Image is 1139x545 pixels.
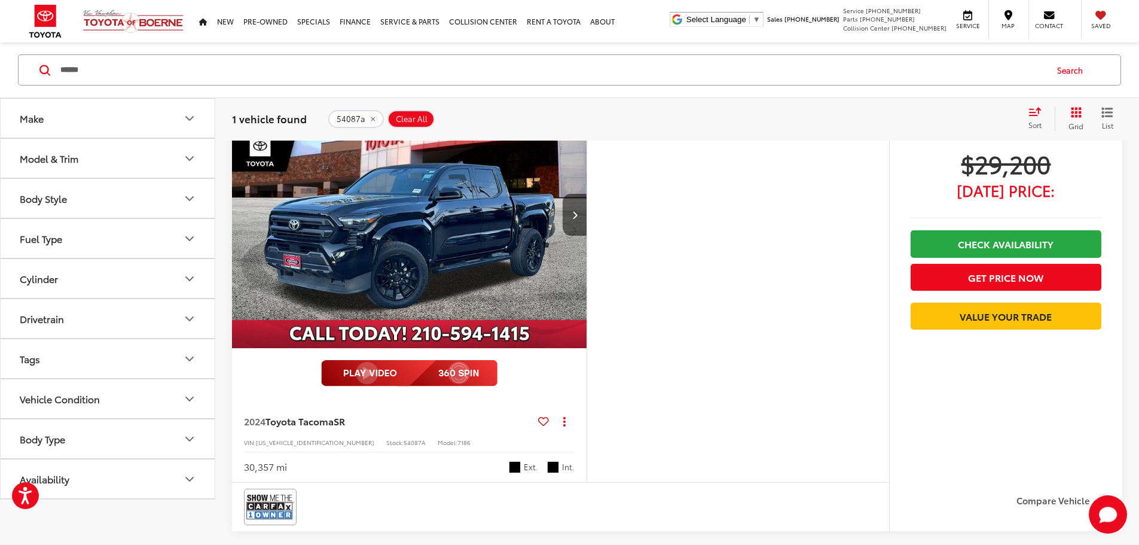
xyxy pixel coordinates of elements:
[563,416,566,426] span: dropdown dots
[182,312,197,326] div: Drivetrain
[1016,495,1110,507] label: Compare Vehicle
[1089,495,1127,534] button: Toggle Chat Window
[231,81,588,349] img: 2024 Toyota Tacoma SR
[1,179,216,218] button: Body StyleBody Style
[386,438,404,447] span: Stock:
[1089,495,1127,534] svg: Start Chat
[396,114,427,123] span: Clear All
[911,303,1101,330] a: Value Your Trade
[1046,55,1100,85] button: Search
[20,112,44,124] div: Make
[246,491,294,523] img: View CARFAX report
[182,191,197,206] div: Body Style
[182,272,197,286] div: Cylinder
[1028,120,1042,130] span: Sort
[1101,120,1113,130] span: List
[1,139,216,178] button: Model & TrimModel & Trim
[954,22,981,30] span: Service
[524,461,538,473] span: Ext.
[457,438,471,447] span: 7186
[20,233,62,244] div: Fuel Type
[231,81,588,348] a: 2024 Toyota Tacoma SR2024 Toyota Tacoma SR2024 Toyota Tacoma SR2024 Toyota Tacoma SR
[1,299,216,338] button: DrivetrainDrivetrain
[20,273,58,284] div: Cylinder
[843,6,864,15] span: Service
[244,460,287,474] div: 30,357 mi
[891,23,946,32] span: [PHONE_NUMBER]
[563,194,587,236] button: Next image
[1,339,216,378] button: TagsTags
[232,111,307,125] span: 1 vehicle found
[767,14,783,23] span: Sales
[860,14,915,23] span: [PHONE_NUMBER]
[182,151,197,166] div: Model & Trim
[20,313,64,324] div: Drivetrain
[265,414,334,428] span: Toyota Tacoma
[20,473,69,485] div: Availability
[1055,106,1092,130] button: Grid View
[547,461,559,473] span: Black
[843,23,890,32] span: Collision Center
[244,414,265,428] span: 2024
[59,56,1046,84] input: Search by Make, Model, or Keyword
[404,438,426,447] span: 54087A
[554,410,575,431] button: Actions
[1,259,216,298] button: CylinderCylinder
[1035,22,1063,30] span: Contact
[784,14,839,23] span: [PHONE_NUMBER]
[334,414,345,428] span: SR
[244,438,256,447] span: VIN:
[328,109,384,127] button: remove 54087a
[562,461,575,473] span: Int.
[321,360,497,386] img: full motion video
[866,6,921,15] span: [PHONE_NUMBER]
[995,22,1021,30] span: Map
[843,14,858,23] span: Parts
[20,193,67,204] div: Body Style
[509,461,521,473] span: Black
[256,438,374,447] span: [US_VEHICLE_IDENTIFICATION_NUMBER]
[182,111,197,126] div: Make
[231,81,588,348] div: 2024 Toyota Tacoma SR 0
[1068,120,1083,130] span: Grid
[83,9,184,34] img: Vic Vaughan Toyota of Boerne
[1,379,216,418] button: Vehicle ConditionVehicle Condition
[749,15,750,24] span: ​
[911,230,1101,257] a: Check Availability
[1,459,216,498] button: AvailabilityAvailability
[20,153,78,164] div: Model & Trim
[182,472,197,486] div: Availability
[1,419,216,458] button: Body TypeBody Type
[182,392,197,406] div: Vehicle Condition
[911,184,1101,196] span: [DATE] Price:
[686,15,746,24] span: Select Language
[686,15,761,24] a: Select Language​
[1022,106,1055,130] button: Select sort value
[337,114,365,123] span: 54087a
[244,415,533,428] a: 2024Toyota TacomaSR
[182,432,197,446] div: Body Type
[387,109,435,127] button: Clear All
[1092,106,1122,130] button: List View
[182,232,197,246] div: Fuel Type
[20,353,40,364] div: Tags
[911,148,1101,178] span: $29,200
[20,393,100,404] div: Vehicle Condition
[911,264,1101,291] button: Get Price Now
[1,99,216,138] button: MakeMake
[1,219,216,258] button: Fuel TypeFuel Type
[182,352,197,366] div: Tags
[438,438,457,447] span: Model:
[753,15,761,24] span: ▼
[20,433,65,444] div: Body Type
[1088,22,1114,30] span: Saved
